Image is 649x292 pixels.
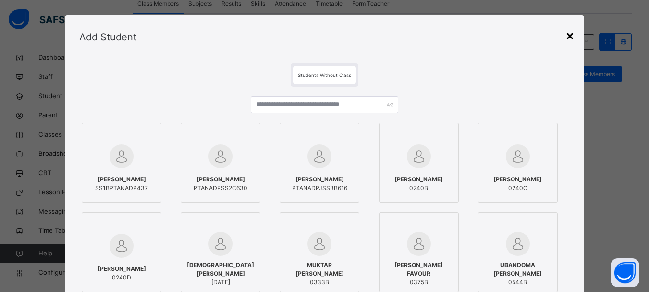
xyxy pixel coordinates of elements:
[292,184,347,192] span: PTANADPJSS3B616
[384,261,453,278] span: [PERSON_NAME] FAVOUR
[98,273,146,282] span: 0240D
[208,144,233,168] img: default.svg
[298,72,351,78] span: Students Without Class
[98,265,146,273] span: [PERSON_NAME]
[506,144,530,168] img: default.svg
[493,184,542,192] span: 0240C
[110,144,134,168] img: default.svg
[307,144,331,168] img: default.svg
[394,175,443,184] span: [PERSON_NAME]
[565,25,575,45] div: ×
[506,232,530,256] img: default.svg
[407,144,431,168] img: default.svg
[493,175,542,184] span: [PERSON_NAME]
[407,232,431,256] img: default.svg
[186,278,255,287] span: [DATE]
[292,175,347,184] span: [PERSON_NAME]
[110,234,134,258] img: default.svg
[384,278,453,287] span: 0375B
[95,184,148,192] span: SS1BPTANADP437
[208,232,233,256] img: default.svg
[483,261,552,278] span: UBANDOMA [PERSON_NAME]
[79,31,136,43] span: Add Student
[186,261,255,278] span: [DEMOGRAPHIC_DATA][PERSON_NAME]
[95,175,148,184] span: [PERSON_NAME]
[611,258,639,287] button: Open asap
[194,175,247,184] span: [PERSON_NAME]
[194,184,247,192] span: PTANADPSS2C630
[483,278,552,287] span: 0544B
[285,261,354,278] span: MUKTAR [PERSON_NAME]
[394,184,443,192] span: 0240B
[307,232,331,256] img: default.svg
[285,278,354,287] span: 0333B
